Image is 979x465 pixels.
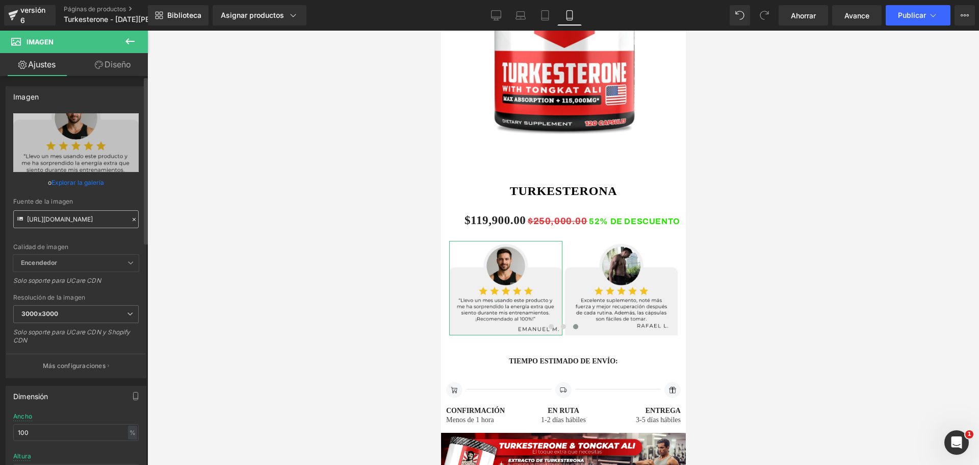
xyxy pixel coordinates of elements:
iframe: Chat en vivo de Intercom [944,430,969,455]
font: 1-2 días hábiles [100,385,145,393]
a: Avance [832,5,882,26]
font: Diseño [105,59,131,69]
font: Turkesterone - [DATE][PERSON_NAME] 20:46:34 [64,15,230,23]
font: o [48,179,51,186]
font: % [130,429,136,436]
font: Calidad de imagen [13,243,68,251]
font: $119,900.00 [23,183,85,196]
font: En ruta [107,376,138,384]
a: Móvil [557,5,582,26]
a: De oficina [484,5,508,26]
input: Enlace [13,210,139,228]
font: Biblioteca [167,11,201,19]
font: Solo soporte para UCare CDN y Shopify CDN [13,328,131,344]
font: ENTREGA [204,376,240,384]
font: Fuente de la imagen [13,198,73,205]
font: Confirmación [5,376,64,384]
font: Ancho [13,412,32,420]
font: Dimensión [13,392,48,401]
button: Más configuraciones [6,354,146,378]
font: Avance [844,11,869,20]
button: Más [955,5,975,26]
font: Imagen [27,38,54,46]
font: Ahorrar [791,11,816,20]
a: Páginas de productos [64,5,181,13]
font: Encendedor [21,259,57,266]
button: Publicar [886,5,950,26]
a: versión 6 [4,5,56,26]
button: Deshacer [730,5,750,26]
font: Solo soporte para UCare CDN [13,277,101,284]
a: Computadora portátil [508,5,533,26]
font: Resolución de la imagen [13,293,85,301]
font: versión 6 [20,6,45,25]
input: auto [13,424,139,441]
font: 3-5 días hábiles [195,385,240,393]
font: Menos de 1 hora [5,385,53,393]
font: Tiempo estimado de envío: [68,327,177,334]
font: Altura [13,452,31,460]
font: Ajustes [28,59,56,69]
font: Asignar productos [221,11,284,19]
font: Más configuraciones [43,362,106,370]
font: $250,000.00 [87,185,146,195]
font: Imagen [13,92,39,101]
font: Páginas de productos [64,5,126,13]
font: 1 [967,431,971,437]
font: Explorar la galería [51,179,104,186]
a: Tableta [533,5,557,26]
font: Publicar [898,11,926,19]
font: 3000x3000 [21,310,58,317]
font: Turkesterona [69,154,176,167]
button: Rehacer [754,5,775,26]
a: Nueva Biblioteca [148,5,209,26]
a: Diseño [76,53,150,76]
